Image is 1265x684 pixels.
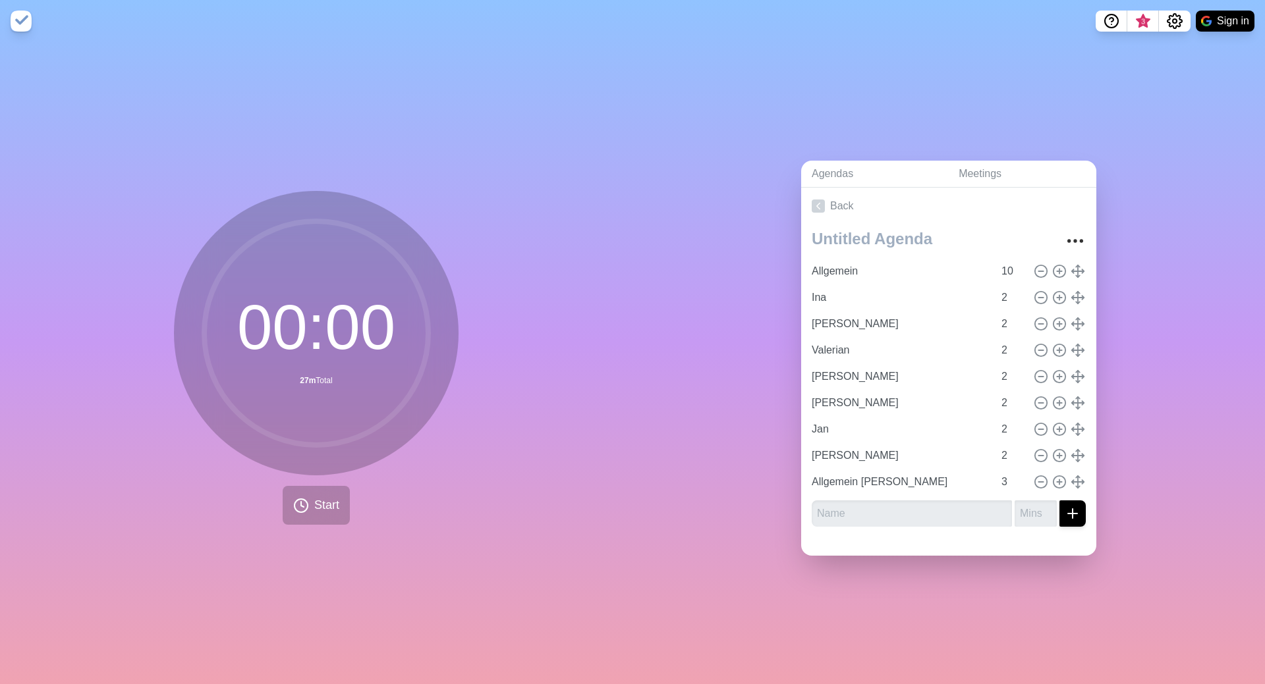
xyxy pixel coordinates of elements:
img: google logo [1201,16,1212,26]
input: Name [806,258,994,284]
input: Mins [996,416,1028,442]
input: Mins [996,337,1028,363]
input: Name [806,311,994,337]
input: Mins [996,311,1028,337]
button: What’s new [1127,11,1159,32]
button: Settings [1159,11,1191,32]
input: Name [806,363,994,390]
button: More [1062,228,1088,254]
a: Agendas [801,161,948,188]
a: Back [801,188,1096,224]
input: Name [806,469,994,495]
input: Mins [996,442,1028,469]
input: Name [812,500,1012,527]
input: Mins [996,390,1028,416]
button: Start [283,486,350,525]
input: Mins [996,363,1028,390]
input: Mins [996,469,1028,495]
input: Name [806,416,994,442]
input: Name [806,337,994,363]
span: Start [314,496,339,514]
span: 3 [1138,16,1148,27]
input: Mins [1015,500,1057,527]
img: timeblocks logo [11,11,32,32]
input: Name [806,390,994,416]
input: Name [806,442,994,469]
input: Mins [996,284,1028,311]
a: Meetings [948,161,1096,188]
input: Mins [996,258,1028,284]
button: Help [1096,11,1127,32]
button: Sign in [1196,11,1254,32]
input: Name [806,284,994,311]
